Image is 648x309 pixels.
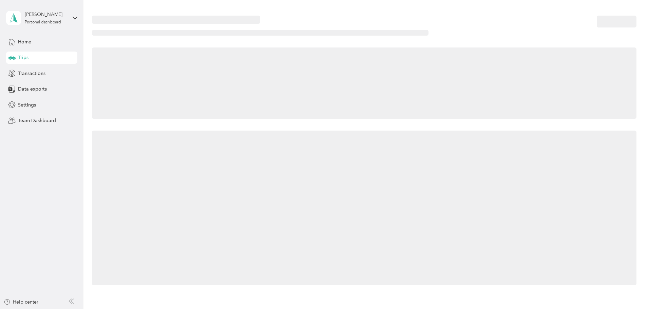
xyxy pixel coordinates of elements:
span: Data exports [18,85,47,93]
button: Help center [4,298,38,306]
iframe: Everlance-gr Chat Button Frame [610,271,648,309]
span: Settings [18,101,36,109]
div: Personal dashboard [25,20,61,24]
div: [PERSON_NAME] [25,11,67,18]
span: Home [18,38,31,45]
span: Transactions [18,70,45,77]
span: Trips [18,54,28,61]
span: Team Dashboard [18,117,56,124]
